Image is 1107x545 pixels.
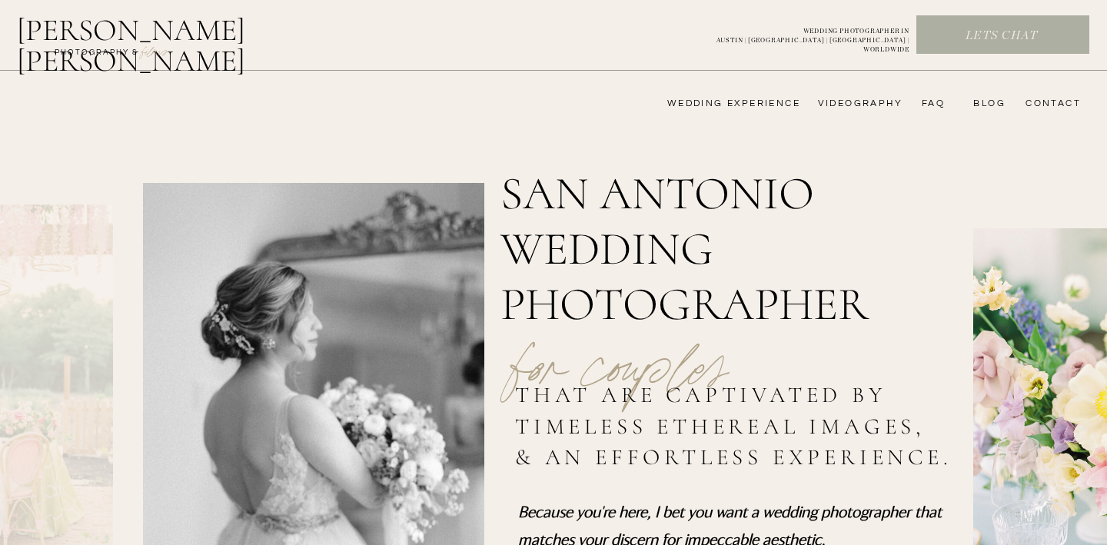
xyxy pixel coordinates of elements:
a: photography & [46,47,147,65]
a: Lets chat [917,28,1086,45]
a: bLog [968,98,1006,110]
h2: that are captivated by timeless ethereal images, & an effortless experience. [515,380,959,477]
p: WEDDING PHOTOGRAPHER IN AUSTIN | [GEOGRAPHIC_DATA] | [GEOGRAPHIC_DATA] | WORLDWIDE [691,27,909,44]
a: videography [813,98,903,110]
a: wedding experience [646,98,800,110]
a: CONTACT [1021,98,1081,110]
a: WEDDING PHOTOGRAPHER INAUSTIN | [GEOGRAPHIC_DATA] | [GEOGRAPHIC_DATA] | WORLDWIDE [691,27,909,44]
a: [PERSON_NAME] [PERSON_NAME] [17,15,325,52]
h1: San Antonio wedding Photographer [500,166,1067,323]
p: for couples [474,291,765,390]
a: FAQ [914,98,945,110]
a: FILMs [126,42,183,60]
